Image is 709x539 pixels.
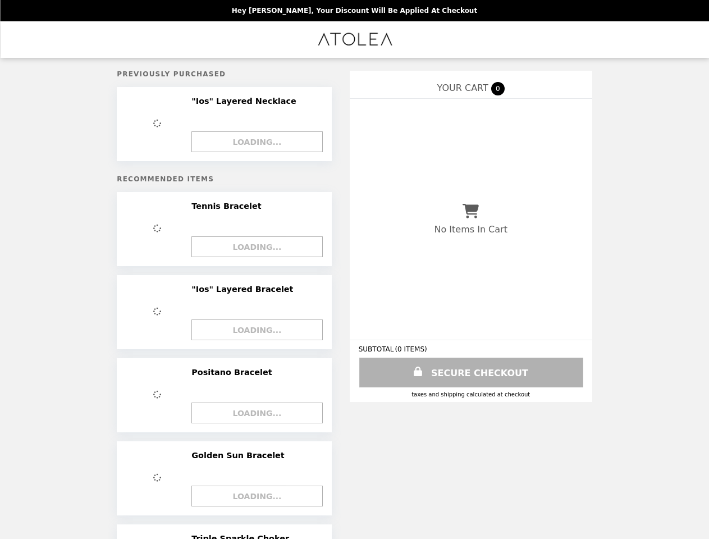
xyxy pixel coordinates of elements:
[191,450,289,460] h2: Golden Sun Bracelet
[117,175,331,183] h5: Recommended Items
[232,7,477,15] p: Hey [PERSON_NAME], your discount will be applied at checkout
[191,201,266,211] h2: Tennis Bracelet
[434,224,507,235] p: No Items In Cart
[117,70,331,78] h5: Previously Purchased
[316,28,393,51] img: Brand Logo
[437,83,488,93] span: YOUR CART
[491,82,505,95] span: 0
[395,345,427,353] span: ( 0 ITEMS )
[191,284,298,294] h2: "Ios" Layered Bracelet
[359,391,583,398] div: Taxes and Shipping calculated at checkout
[191,96,300,106] h2: "Ios" Layered Necklace
[359,345,395,353] span: SUBTOTAL
[191,367,276,377] h2: Positano Bracelet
